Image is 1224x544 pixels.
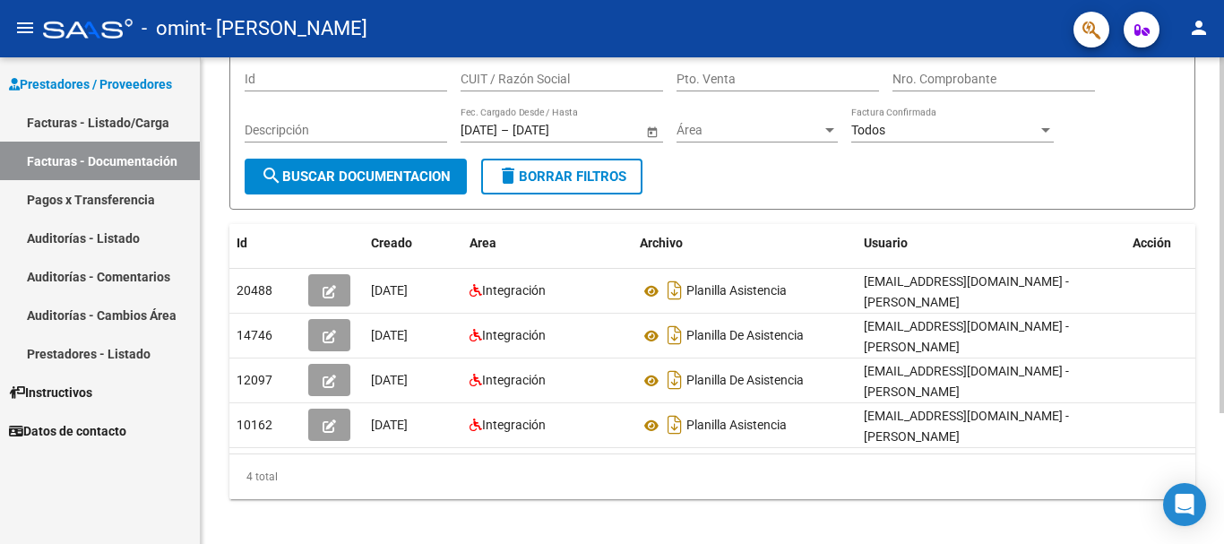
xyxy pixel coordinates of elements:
[663,366,686,394] i: Descargar documento
[9,383,92,402] span: Instructivos
[237,283,272,298] span: 20488
[663,410,686,439] i: Descargar documento
[481,159,642,194] button: Borrar Filtros
[864,364,1069,399] span: [EMAIL_ADDRESS][DOMAIN_NAME] - [PERSON_NAME]
[371,283,408,298] span: [DATE]
[14,17,36,39] mat-icon: menu
[633,224,857,263] datatable-header-cell: Archivo
[851,123,885,137] span: Todos
[237,328,272,342] span: 14746
[229,224,301,263] datatable-header-cell: Id
[371,236,412,250] span: Creado
[686,374,804,388] span: Planilla De Asistencia
[462,224,633,263] datatable-header-cell: Area
[864,236,908,250] span: Usuario
[1188,17,1210,39] mat-icon: person
[237,236,247,250] span: Id
[261,165,282,186] mat-icon: search
[142,9,206,48] span: - omint
[497,165,519,186] mat-icon: delete
[461,123,497,138] input: Start date
[482,283,546,298] span: Integración
[864,274,1069,309] span: [EMAIL_ADDRESS][DOMAIN_NAME] - [PERSON_NAME]
[482,328,546,342] span: Integración
[864,409,1069,444] span: [EMAIL_ADDRESS][DOMAIN_NAME] - [PERSON_NAME]
[663,321,686,350] i: Descargar documento
[640,236,683,250] span: Archivo
[9,74,172,94] span: Prestadores / Proveedores
[497,168,626,185] span: Borrar Filtros
[206,9,367,48] span: - [PERSON_NAME]
[229,454,1195,499] div: 4 total
[371,328,408,342] span: [DATE]
[686,329,804,343] span: Planilla De Asistencia
[470,236,496,250] span: Area
[501,123,509,138] span: –
[513,123,600,138] input: End date
[482,418,546,432] span: Integración
[642,122,661,141] button: Open calendar
[237,418,272,432] span: 10162
[9,421,126,441] span: Datos de contacto
[686,419,787,433] span: Planilla Asistencia
[261,168,451,185] span: Buscar Documentacion
[857,224,1125,263] datatable-header-cell: Usuario
[371,418,408,432] span: [DATE]
[1125,224,1215,263] datatable-header-cell: Acción
[237,373,272,387] span: 12097
[364,224,462,263] datatable-header-cell: Creado
[1133,236,1171,250] span: Acción
[864,319,1069,354] span: [EMAIL_ADDRESS][DOMAIN_NAME] - [PERSON_NAME]
[1163,483,1206,526] div: Open Intercom Messenger
[663,276,686,305] i: Descargar documento
[677,123,822,138] span: Área
[482,373,546,387] span: Integración
[686,284,787,298] span: Planilla Asistencia
[371,373,408,387] span: [DATE]
[245,159,467,194] button: Buscar Documentacion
